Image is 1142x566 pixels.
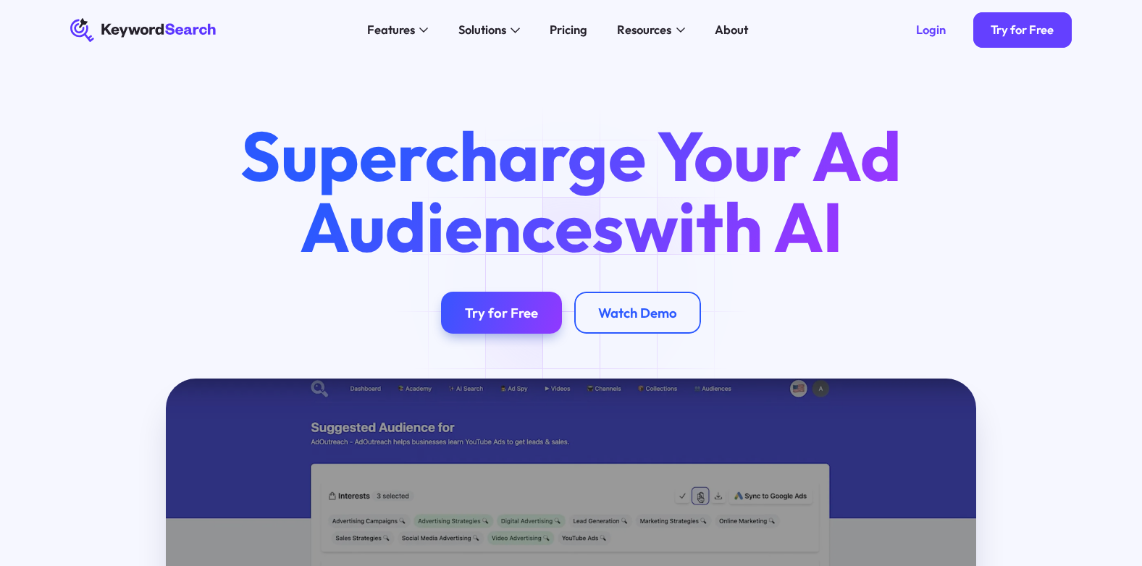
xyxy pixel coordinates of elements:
[706,18,757,42] a: About
[617,21,671,39] div: Resources
[441,292,562,334] a: Try for Free
[211,120,931,262] h1: Supercharge Your Ad Audiences
[367,21,415,39] div: Features
[598,305,677,321] div: Watch Demo
[916,22,946,38] div: Login
[899,12,965,48] a: Login
[465,305,538,321] div: Try for Free
[458,21,506,39] div: Solutions
[624,183,843,270] span: with AI
[991,22,1054,38] div: Try for Free
[550,21,587,39] div: Pricing
[715,21,748,39] div: About
[540,18,596,42] a: Pricing
[973,12,1072,48] a: Try for Free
